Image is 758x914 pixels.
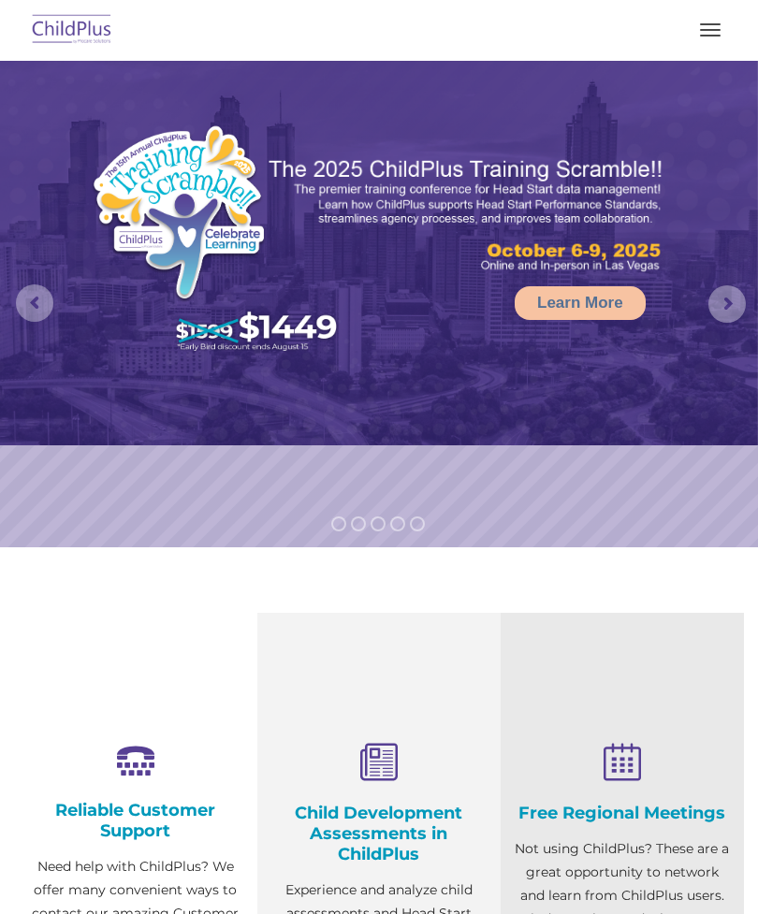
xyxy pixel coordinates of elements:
[28,800,243,841] h4: Reliable Customer Support
[271,803,487,864] h4: Child Development Assessments in ChildPlus
[28,8,116,52] img: ChildPlus by Procare Solutions
[515,286,646,320] a: Learn More
[515,803,730,823] h4: Free Regional Meetings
